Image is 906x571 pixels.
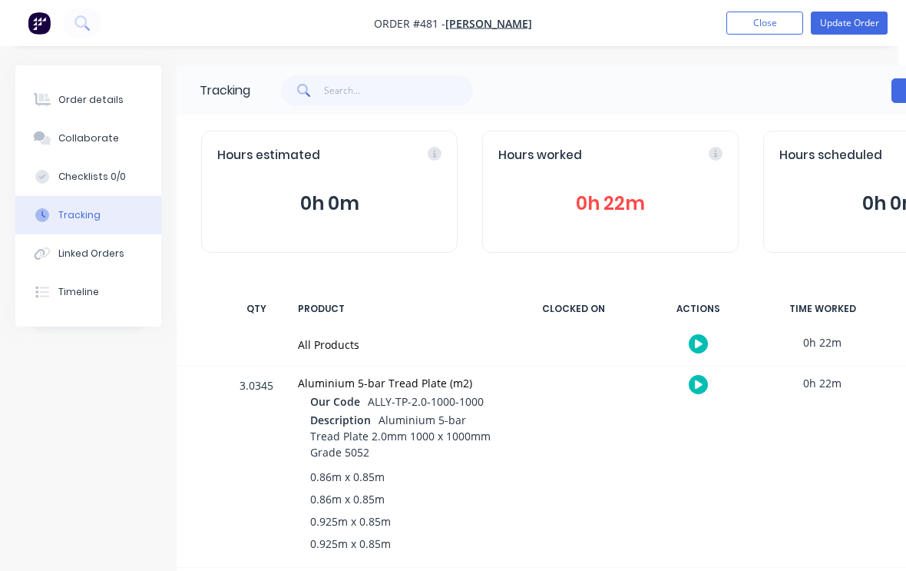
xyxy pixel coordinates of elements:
[310,513,391,530] span: 0.925m x 0.85m
[15,81,161,119] button: Order details
[15,119,161,158] button: Collaborate
[217,147,320,164] span: Hours estimated
[28,12,51,35] img: Factory
[58,208,101,222] div: Tracking
[324,75,474,106] input: Search...
[811,12,888,35] button: Update Order
[374,16,445,31] span: Order #481 -
[289,293,507,325] div: PRODUCT
[233,368,279,567] div: 3.0345
[310,491,385,507] span: 0.86m x 0.85m
[310,536,391,552] span: 0.925m x 0.85m
[498,189,722,218] button: 0h 22m
[310,413,491,460] span: Aluminium 5-bar Tread Plate 2.0mm 1000 x 1000mm Grade 5052
[233,293,279,325] div: QTY
[15,158,161,196] button: Checklists 0/0
[445,16,532,31] a: [PERSON_NAME]
[58,93,124,107] div: Order details
[15,196,161,234] button: Tracking
[310,412,371,428] span: Description
[15,273,161,311] button: Timeline
[58,170,126,184] div: Checklists 0/0
[310,469,385,485] span: 0.86m x 0.85m
[298,337,498,353] div: All Products
[298,375,498,391] div: Aluminium 5-bar Tread Plate (m2)
[765,325,880,360] div: 0h 22m
[779,147,882,164] span: Hours scheduled
[640,293,756,325] div: ACTIONS
[58,285,99,299] div: Timeline
[368,394,484,409] span: ALLY-TP-2.0-1000-1000
[498,147,582,164] span: Hours worked
[200,81,250,100] div: Tracking
[58,247,124,261] div: Linked Orders
[310,393,360,410] span: Our Code
[58,131,119,145] div: Collaborate
[516,293,631,325] div: CLOCKED ON
[765,293,880,325] div: TIME WORKED
[15,234,161,273] button: Linked Orders
[726,12,803,35] button: Close
[765,366,880,400] div: 0h 22m
[217,189,441,218] button: 0h 0m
